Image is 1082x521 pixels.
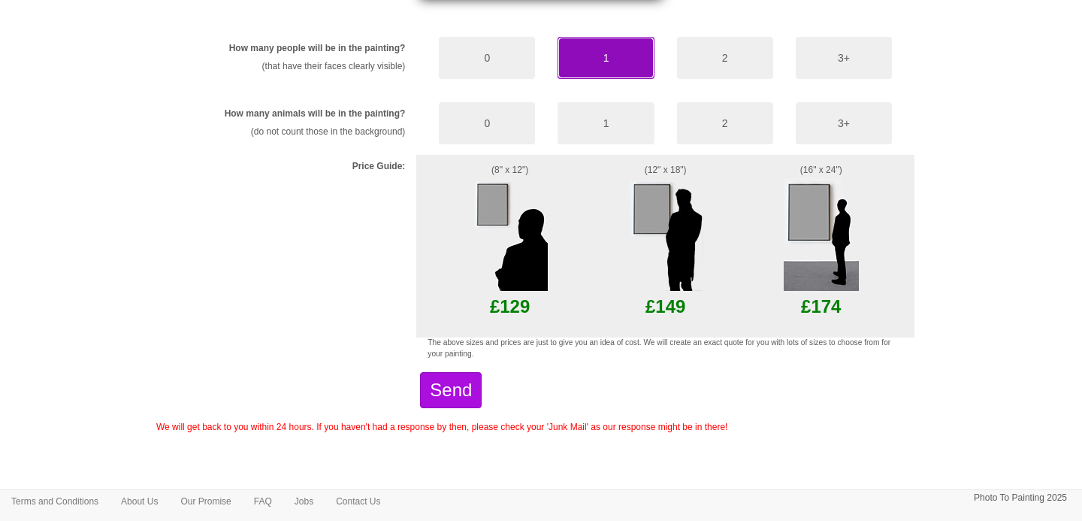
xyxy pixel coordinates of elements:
[439,102,535,144] button: 0
[179,124,405,140] p: (do not count those in the background)
[225,108,406,120] label: How many animals will be in the painting?
[243,490,283,513] a: FAQ
[169,490,242,513] a: Our Promise
[628,178,703,291] img: Example size of a Midi painting
[739,291,903,323] p: £174
[558,37,654,79] button: 1
[739,162,903,178] p: (16" x 24")
[796,37,892,79] button: 3+
[428,162,592,178] p: (8" x 12")
[677,37,773,79] button: 2
[615,162,717,178] p: (12" x 18")
[677,102,773,144] button: 2
[796,102,892,144] button: 3+
[784,178,859,291] img: Example size of a large painting
[428,291,592,323] p: £129
[420,372,482,408] button: Send
[974,490,1067,506] p: Photo To Painting 2025
[615,291,717,323] p: £149
[179,59,405,74] p: (that have their faces clearly visible)
[283,490,325,513] a: Jobs
[428,338,903,359] p: The above sizes and prices are just to give you an idea of cost. We will create an exact quote fo...
[439,37,535,79] button: 0
[473,178,548,291] img: Example size of a small painting
[156,420,926,435] p: We will get back to you within 24 hours. If you haven't had a response by then, please check your...
[110,490,169,513] a: About Us
[229,42,406,55] label: How many people will be in the painting?
[558,102,654,144] button: 1
[325,490,391,513] a: Contact Us
[352,160,406,173] label: Price Guide:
